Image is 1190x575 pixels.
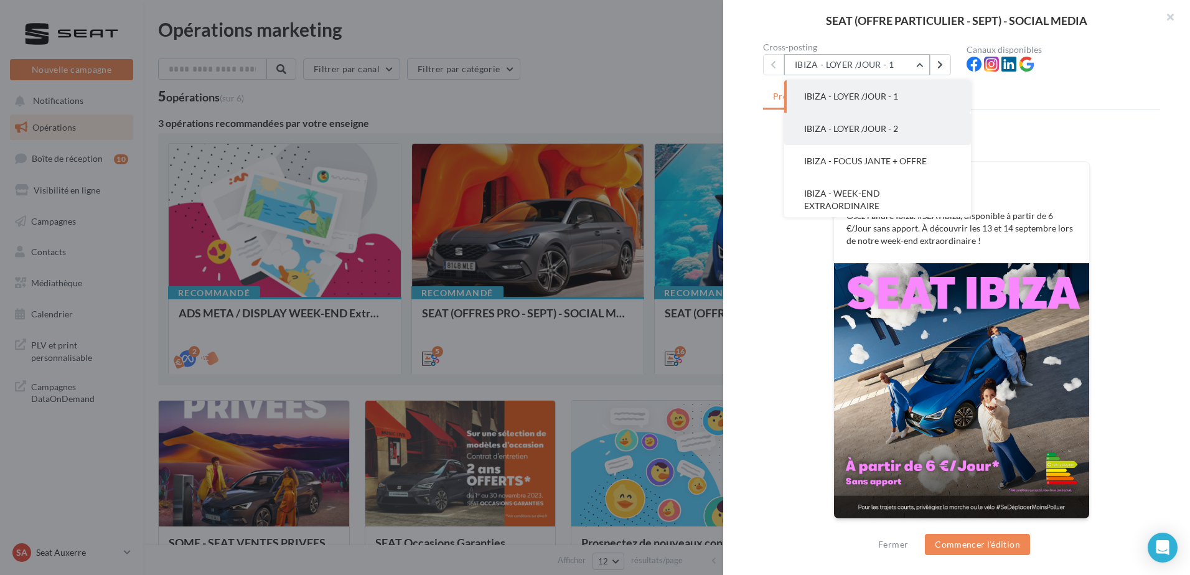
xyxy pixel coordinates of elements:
div: La prévisualisation est non-contractuelle [833,519,1090,535]
button: Fermer [873,537,913,552]
button: IBIZA - WEEK-END EXTRAORDINAIRE [784,177,971,222]
div: Cross-posting [763,43,957,52]
p: Osez l’allure Ibiza. #SEATIbiza, disponible à partir de 6 €/Jour sans apport. À découvrir les 13 ... [846,210,1077,247]
div: SEAT (OFFRE PARTICULIER - SEPT) - SOCIAL MEDIA [743,15,1170,26]
span: IBIZA - FOCUS JANTE + OFFRE [804,156,927,166]
button: IBIZA - FOCUS JANTE + OFFRE [784,145,971,177]
div: Canaux disponibles [967,45,1160,54]
span: IBIZA - LOYER /JOUR - 1 [804,91,898,101]
button: IBIZA - LOYER /JOUR - 1 [784,80,971,113]
button: Commencer l'édition [925,534,1030,555]
button: IBIZA - LOYER /JOUR - 2 [784,113,971,145]
span: IBIZA - LOYER /JOUR - 2 [804,123,898,134]
span: IBIZA - WEEK-END EXTRAORDINAIRE [804,188,880,211]
div: Open Intercom Messenger [1148,533,1178,563]
button: IBIZA - LOYER /JOUR - 1 [784,54,930,75]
